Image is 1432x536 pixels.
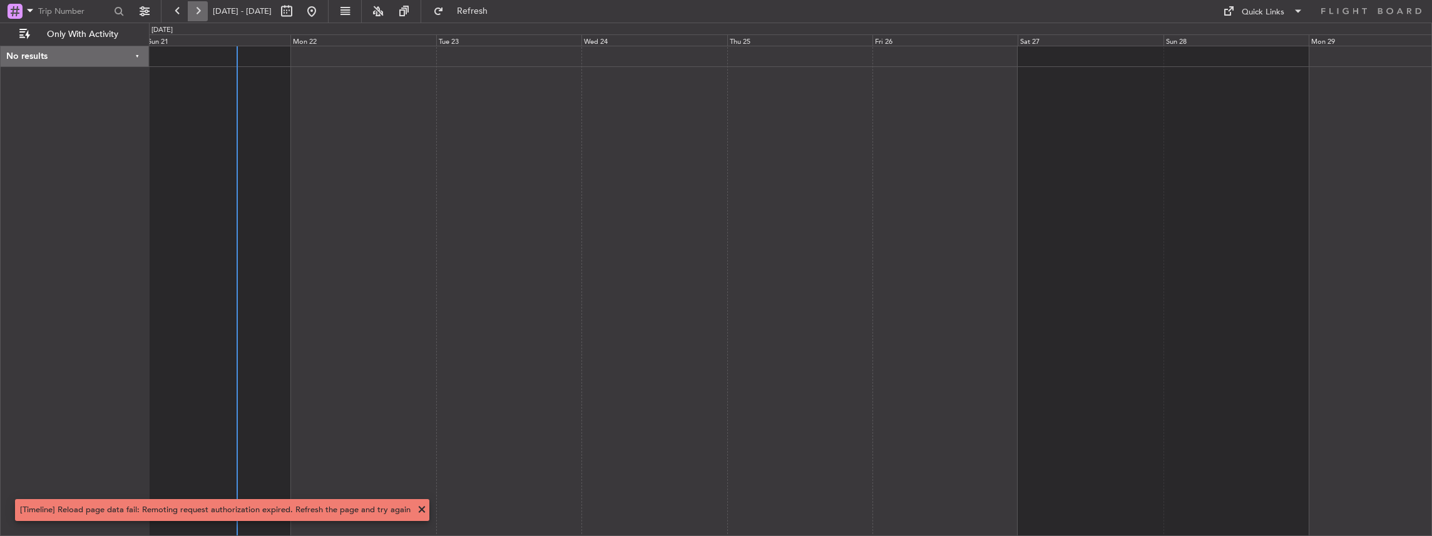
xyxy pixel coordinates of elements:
[1242,6,1284,19] div: Quick Links
[727,34,872,46] div: Thu 25
[436,34,581,46] div: Tue 23
[20,504,411,517] div: [Timeline] Reload page data fail: Remoting request authorization expired. Refresh the page and tr...
[1018,34,1163,46] div: Sat 27
[213,6,272,17] span: [DATE] - [DATE]
[145,34,290,46] div: Sun 21
[14,24,136,44] button: Only With Activity
[427,1,503,21] button: Refresh
[290,34,436,46] div: Mon 22
[33,30,132,39] span: Only With Activity
[581,34,727,46] div: Wed 24
[38,2,110,21] input: Trip Number
[1163,34,1309,46] div: Sun 28
[1217,1,1309,21] button: Quick Links
[446,7,499,16] span: Refresh
[151,25,173,36] div: [DATE]
[872,34,1018,46] div: Fri 26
